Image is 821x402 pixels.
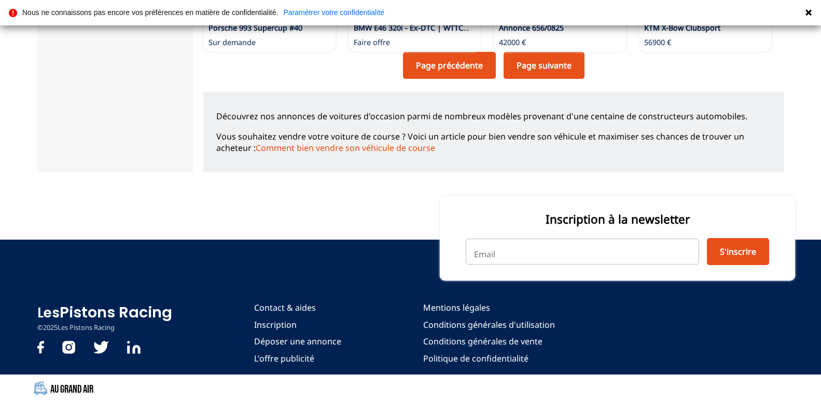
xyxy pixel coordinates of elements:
[62,341,75,354] img: instagram
[37,323,172,332] p: © 2025 Les Pistons Racing
[208,37,256,48] p: Sur demande
[423,336,555,347] a: Conditions générales de vente
[127,341,141,354] img: Linkedin
[34,382,47,395] img: Au Grand Air
[423,319,555,330] a: Conditions générales d'utilisation
[499,37,526,48] p: 42000 €
[37,302,172,323] a: LesPistons Racing
[504,52,585,79] a: Page suivante
[254,353,341,364] a: L'offre publicité
[208,23,302,33] a: Porsche 993 Supercup #40
[354,37,390,48] p: Faire offre
[423,302,555,313] a: Mentions légales
[283,9,384,16] a: Paramétrer votre confidentialité
[93,341,109,354] img: twitter
[466,211,769,227] p: Inscription à la newsletter
[707,238,769,265] button: S'inscrire
[423,353,555,364] a: Politique de confidentialité
[466,239,699,265] input: Email
[254,336,341,347] a: Déposer une annonce
[216,110,771,122] p: Découvrez nos annonces de voitures d'occasion parmi de nombreux modèles provenant d'une centaine ...
[37,341,44,354] img: facebook
[354,23,495,33] a: BMW E46 320i - Ex-DTC | WTTC Update !
[644,23,720,33] a: KTM X-Bow Clubsport
[499,23,564,33] a: Annonce 656/0825
[254,302,341,313] a: Contact & aides
[403,52,496,79] a: Page précédente
[216,131,771,154] p: Vous souhaitez vendre votre voiture de course ? Voici un article pour bien vendre son véhicule et...
[37,380,784,397] a: Au Grand Air
[22,9,278,16] p: Nous ne connaissons pas encore vos préférences en matière de confidentialité.
[644,37,671,48] p: 56900 €
[256,142,435,154] a: Comment bien vendre son véhicule de course
[37,303,60,322] span: Les
[254,319,341,330] a: Inscription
